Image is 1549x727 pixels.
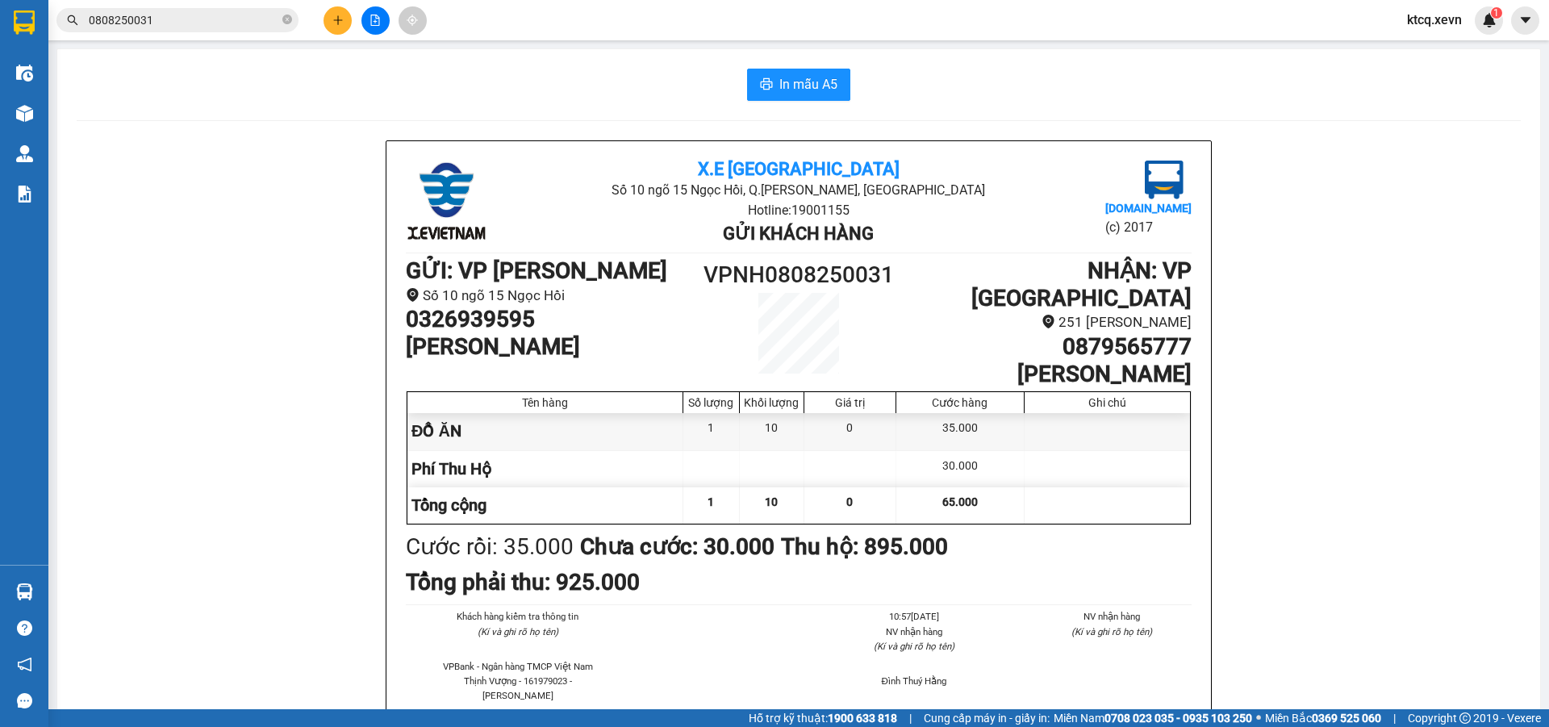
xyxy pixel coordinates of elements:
li: Đình Thuý Hằng [834,674,994,688]
li: VPBank - Ngân hàng TMCP Việt Nam Thịnh Vượng - 161979023 - [PERSON_NAME] [438,659,598,703]
span: 1 [1493,7,1499,19]
b: Gửi khách hàng [723,224,874,244]
div: Khối lượng [744,396,800,409]
li: Số 10 ngõ 15 Ngọc Hồi [406,285,700,307]
strong: 0369 525 060 [1312,712,1381,725]
i: (Kí và ghi rõ họ tên) [478,626,558,637]
span: message [17,693,32,708]
span: ⚪️ [1256,715,1261,721]
button: caret-down [1511,6,1539,35]
span: close-circle [282,13,292,28]
img: logo-vxr [14,10,35,35]
span: | [909,709,912,727]
li: 10:57[DATE] [834,609,994,624]
sup: 1 [1491,7,1502,19]
div: Số lượng [687,396,735,409]
strong: 0708 023 035 - 0935 103 250 [1104,712,1252,725]
span: | [1393,709,1396,727]
img: warehouse-icon [16,65,33,81]
div: Phí Thu Hộ [407,451,683,487]
b: GỬI : VP [PERSON_NAME] [406,257,667,284]
span: file-add [370,15,381,26]
h1: [PERSON_NAME] [406,333,700,361]
span: 0 [846,495,853,508]
li: (c) 2017 [1105,217,1192,237]
img: solution-icon [16,186,33,203]
div: 1 [683,413,740,449]
div: Ghi chú [1029,396,1186,409]
img: warehouse-icon [16,145,33,162]
b: [DOMAIN_NAME] [1105,202,1192,215]
div: Giá trị [808,396,891,409]
span: copyright [1459,712,1471,724]
li: 251 [PERSON_NAME] [897,311,1192,333]
span: question-circle [17,620,32,636]
span: environment [406,288,420,302]
span: Miền Bắc [1265,709,1381,727]
b: X.E [GEOGRAPHIC_DATA] [698,159,900,179]
span: Cung cấp máy in - giấy in: [924,709,1050,727]
span: notification [17,657,32,672]
span: In mẫu A5 [779,74,837,94]
span: printer [760,77,773,93]
span: ktcq.xevn [1394,10,1475,30]
span: caret-down [1518,13,1533,27]
span: plus [332,15,344,26]
i: (Kí và ghi rõ họ tên) [1071,626,1152,637]
span: 1 [708,495,714,508]
b: NHẬN : VP [GEOGRAPHIC_DATA] [971,257,1192,311]
strong: 1900 633 818 [828,712,897,725]
button: file-add [361,6,390,35]
div: Cước hàng [900,396,1020,409]
i: (Kí và ghi rõ họ tên) [874,641,954,652]
input: Tìm tên, số ĐT hoặc mã đơn [89,11,279,29]
img: warehouse-icon [16,583,33,600]
span: environment [1042,315,1055,328]
div: Tên hàng [411,396,678,409]
span: Hỗ trợ kỹ thuật: [749,709,897,727]
li: NV nhận hàng [1033,609,1192,624]
div: Cước rồi : 35.000 [406,529,574,565]
li: NV nhận hàng [834,625,994,639]
b: Tổng phải thu: 925.000 [406,569,640,595]
img: logo.jpg [406,161,486,241]
h1: 0879565777 [897,333,1192,361]
div: ĐỒ ĂN [407,413,683,449]
span: close-circle [282,15,292,24]
div: 0 [804,413,896,449]
div: 10 [740,413,804,449]
span: Tổng cộng [411,495,486,515]
span: aim [407,15,418,26]
img: logo.jpg [1145,161,1184,199]
img: warehouse-icon [16,105,33,122]
h1: [PERSON_NAME] [897,361,1192,388]
b: Chưa cước : 30.000 [580,533,774,560]
button: aim [399,6,427,35]
div: 30.000 [896,451,1025,487]
b: Thu hộ: 895.000 [781,533,948,560]
button: plus [324,6,352,35]
span: Miền Nam [1054,709,1252,727]
li: Số 10 ngõ 15 Ngọc Hồi, Q.[PERSON_NAME], [GEOGRAPHIC_DATA] [537,180,1060,200]
img: icon-new-feature [1482,13,1497,27]
span: 10 [765,495,778,508]
span: search [67,15,78,26]
button: printerIn mẫu A5 [747,69,850,101]
li: Khách hàng kiểm tra thông tin [438,609,598,624]
span: 65.000 [942,495,978,508]
h1: 0326939595 [406,306,700,333]
h1: VPNH0808250031 [700,257,897,293]
li: Hotline: 19001155 [537,200,1060,220]
div: 35.000 [896,413,1025,449]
